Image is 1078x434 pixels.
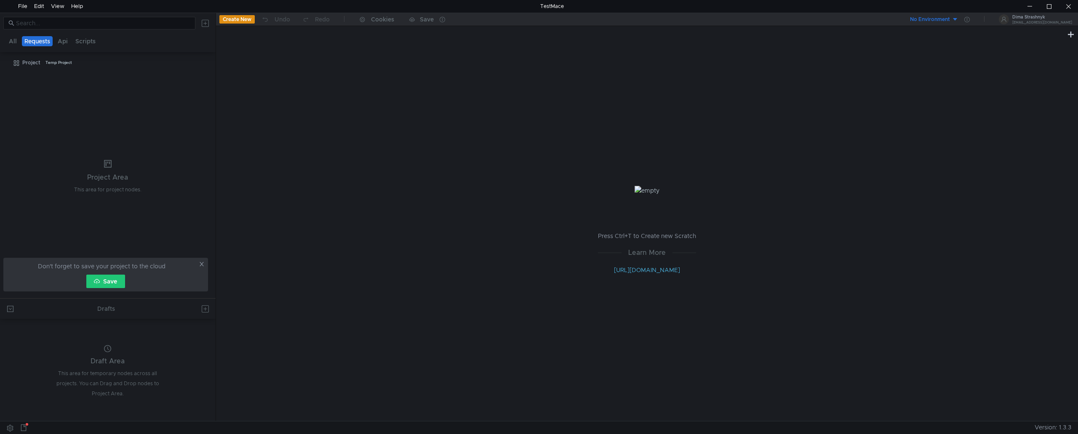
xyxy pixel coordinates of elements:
span: Don't forget to save your project to the cloud [38,261,165,271]
span: Version: 1.3.3 [1035,421,1071,434]
button: Requests [22,36,53,46]
button: Scripts [73,36,98,46]
button: Api [55,36,70,46]
div: Temp Project [45,56,72,69]
button: No Environment [900,13,958,26]
a: [URL][DOMAIN_NAME] [614,266,680,274]
button: Save [86,275,125,288]
span: Learn More [622,247,672,258]
div: Undo [275,14,290,24]
div: No Environment [910,16,950,24]
div: Redo [315,14,330,24]
div: [EMAIL_ADDRESS][DOMAIN_NAME] [1012,21,1072,24]
p: Press Ctrl+T to Create new Scratch [598,231,696,241]
div: Dima Strashnyk [1012,15,1072,19]
img: empty [635,186,659,195]
button: Undo [255,13,296,26]
button: Create New [219,15,255,24]
div: Drafts [97,304,115,314]
input: Search... [16,19,190,28]
button: All [6,36,19,46]
div: Project [22,56,40,69]
div: Cookies [371,14,394,24]
div: Save [420,16,434,22]
button: Redo [296,13,336,26]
